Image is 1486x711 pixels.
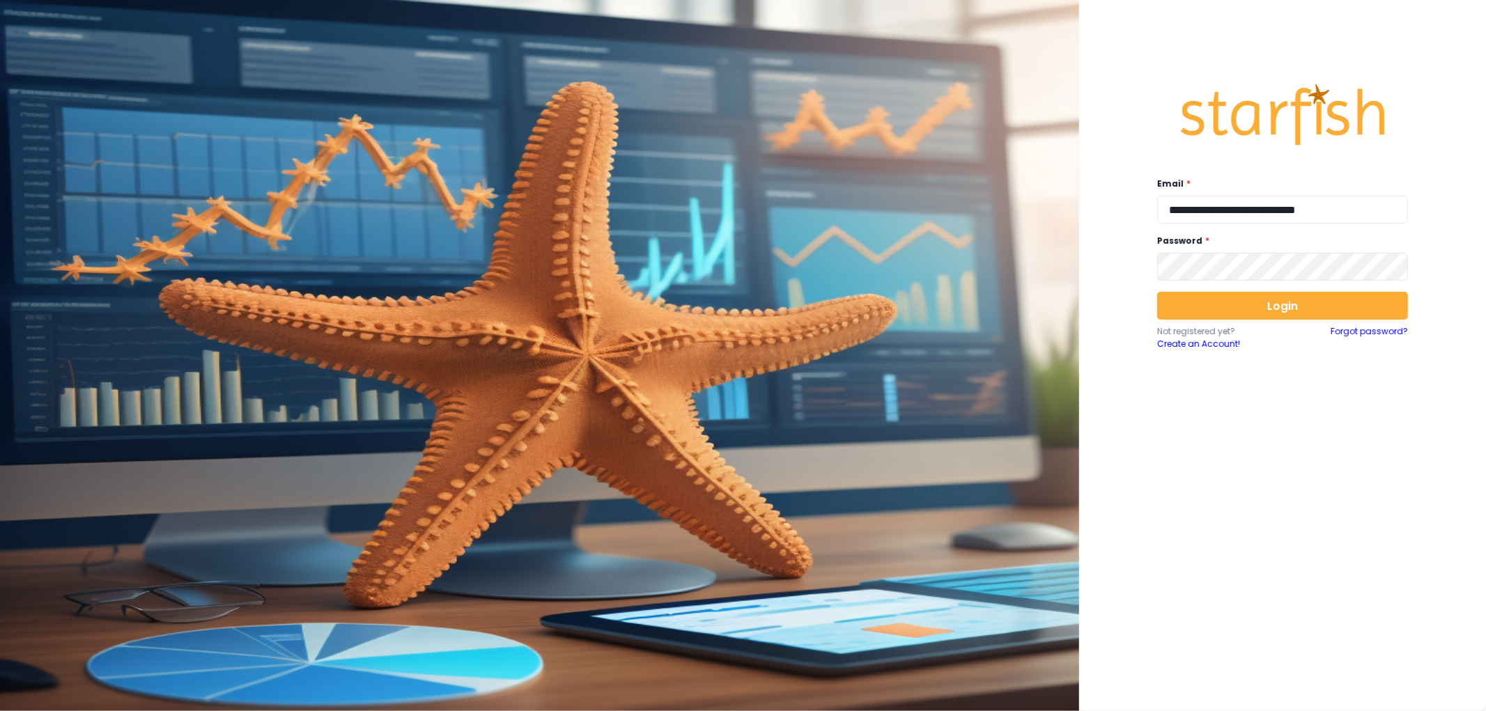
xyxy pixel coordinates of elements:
[1157,338,1283,350] a: Create an Account!
[1157,325,1283,338] p: Not registered yet?
[1331,325,1408,350] a: Forgot password?
[1157,178,1400,190] label: Email
[1157,235,1400,247] label: Password
[1178,71,1387,159] img: Logo.42cb71d561138c82c4ab.png
[1157,292,1408,320] button: Login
